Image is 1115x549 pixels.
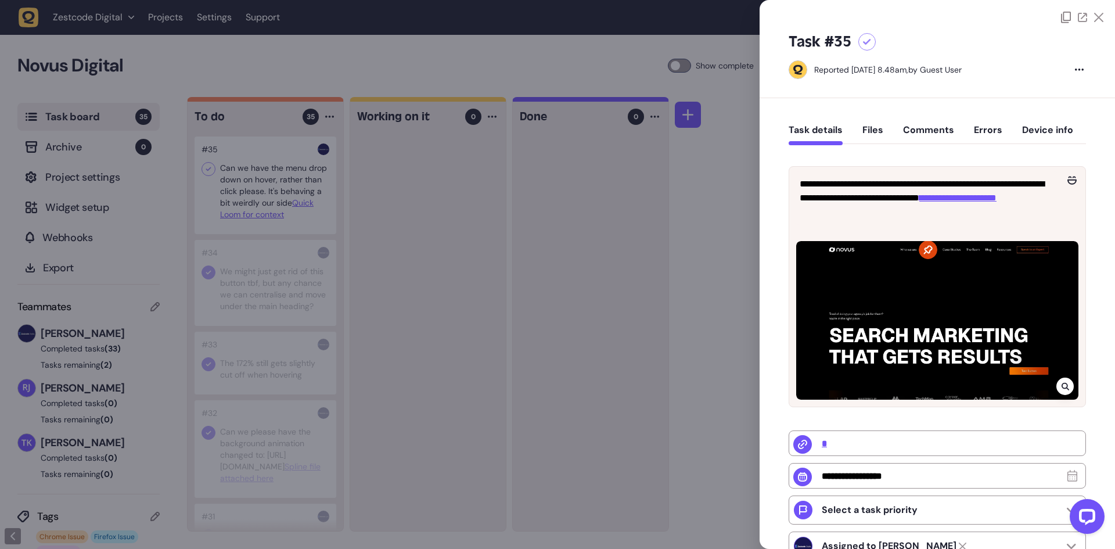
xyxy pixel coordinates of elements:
div: Reported [DATE] 8.48am, [814,64,908,75]
button: Errors [974,124,1002,145]
img: Guest User [789,61,807,78]
button: Task details [789,124,843,145]
button: Device info [1022,124,1073,145]
h5: Task #35 [789,33,851,51]
button: Files [862,124,883,145]
iframe: LiveChat chat widget [1060,494,1109,543]
div: by Guest User [814,64,962,76]
button: Comments [903,124,954,145]
p: Select a task priority [822,504,918,516]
